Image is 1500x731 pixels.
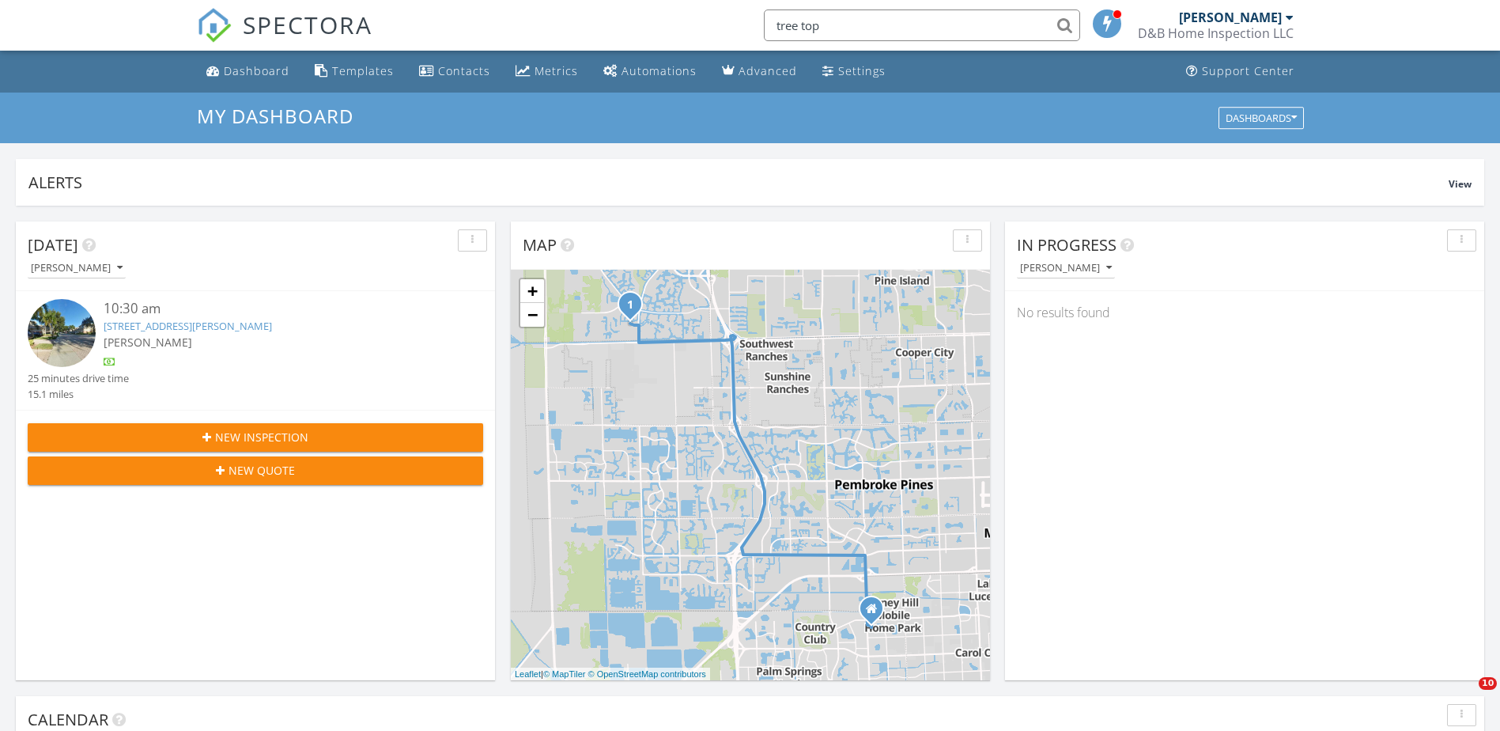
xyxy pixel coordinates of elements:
i: 1 [627,300,633,311]
div: 5658 NW 195 Terrace , Miami Gardens FL 33055 [871,608,881,618]
span: SPECTORA [243,8,372,41]
span: View [1449,177,1472,191]
a: Dashboard [200,57,296,86]
button: Dashboards [1219,107,1304,129]
a: Contacts [413,57,497,86]
div: Templates [332,63,394,78]
div: No results found [1005,291,1484,334]
a: Leaflet [515,669,541,679]
a: Support Center [1180,57,1301,86]
span: New Inspection [215,429,308,445]
span: In Progress [1017,234,1116,256]
div: [PERSON_NAME] [1020,263,1112,274]
div: | [511,668,710,681]
div: 10:30 am [104,299,445,319]
div: Support Center [1202,63,1294,78]
div: Dashboards [1226,112,1297,123]
a: Zoom in [520,279,544,303]
div: Alerts [28,172,1449,193]
a: SPECTORA [197,21,372,55]
div: 15.1 miles [28,387,129,402]
button: [PERSON_NAME] [1017,258,1115,279]
div: 25 minutes drive time [28,371,129,386]
span: Map [523,234,557,256]
img: streetview [28,299,96,367]
button: [PERSON_NAME] [28,258,126,279]
a: Zoom out [520,303,544,327]
button: New Quote [28,456,483,485]
a: © MapTiler [543,669,586,679]
span: 10 [1479,677,1497,690]
div: D&B Home Inspection LLC [1138,25,1294,41]
div: Automations [622,63,697,78]
div: [PERSON_NAME] [1179,9,1282,25]
div: Advanced [739,63,797,78]
a: 10:30 am [STREET_ADDRESS][PERSON_NAME] [PERSON_NAME] 25 minutes drive time 15.1 miles [28,299,483,402]
a: Metrics [509,57,584,86]
div: Metrics [535,63,578,78]
iframe: Intercom live chat [1446,677,1484,715]
span: [PERSON_NAME] [104,335,192,350]
span: New Quote [229,462,295,479]
span: Calendar [28,709,108,730]
img: The Best Home Inspection Software - Spectora [197,8,232,43]
div: [PERSON_NAME] [31,263,123,274]
div: Contacts [438,63,490,78]
a: Automations (Basic) [597,57,703,86]
input: Search everything... [764,9,1080,41]
span: [DATE] [28,234,78,256]
a: Advanced [716,57,803,86]
div: Settings [838,63,886,78]
a: Templates [308,57,400,86]
div: 3881 Tree Top Dr, Weston, FL 33332 [630,304,640,313]
div: Dashboard [224,63,289,78]
button: New Inspection [28,423,483,452]
a: [STREET_ADDRESS][PERSON_NAME] [104,319,272,333]
span: My Dashboard [197,103,353,129]
a: Settings [816,57,892,86]
a: © OpenStreetMap contributors [588,669,706,679]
